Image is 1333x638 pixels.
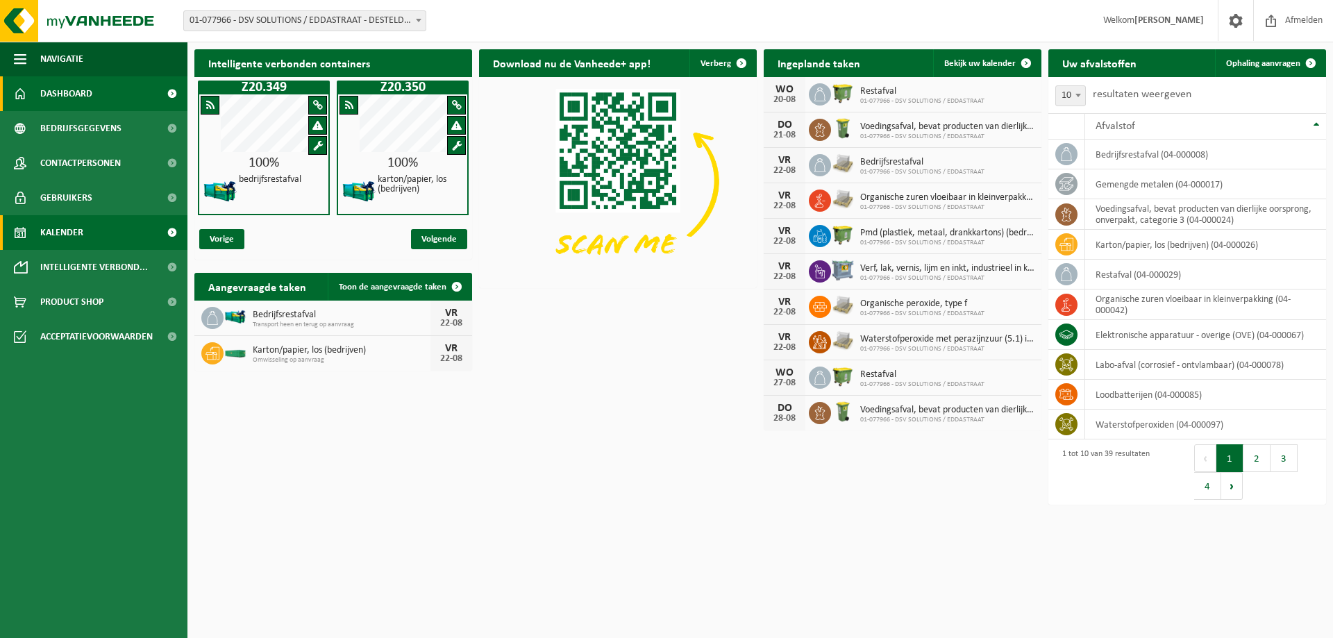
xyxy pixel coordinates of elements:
[860,299,984,310] span: Organische peroxide, type f
[860,369,984,380] span: Restafval
[40,215,83,250] span: Kalender
[831,152,855,176] img: LP-PA-00000-WDN-11
[1194,472,1221,500] button: 4
[860,86,984,97] span: Restafval
[771,237,798,246] div: 22-08
[1085,320,1326,350] td: elektronische apparatuur - overige (OVE) (04-000067)
[1194,444,1216,472] button: Previous
[1085,169,1326,199] td: gemengde metalen (04-000017)
[339,283,446,292] span: Toon de aangevraagde taken
[831,187,855,211] img: LP-PA-00000-WDN-11
[1221,472,1243,500] button: Next
[199,229,244,249] span: Vorige
[437,343,465,354] div: VR
[831,117,855,140] img: WB-0140-HPE-GN-50
[437,308,465,319] div: VR
[831,329,855,353] img: LP-PA-00000-WDN-11
[831,81,855,105] img: WB-1100-HPE-GN-50
[771,131,798,140] div: 21-08
[771,226,798,237] div: VR
[860,405,1034,416] span: Voedingsafval, bevat producten van dierlijke oorsprong, onverpakt, categorie 3
[831,400,855,423] img: WB-0140-HPE-GN-50
[860,228,1034,239] span: Pmd (plastiek, metaal, drankkartons) (bedrijven)
[40,181,92,215] span: Gebruikers
[701,59,731,68] span: Verberg
[831,294,855,317] img: LP-PA-00000-WDN-11
[328,273,471,301] a: Toon de aangevraagde taken
[771,95,798,105] div: 20-08
[860,121,1034,133] span: Voedingsafval, bevat producten van dierlijke oorsprong, onverpakt, categorie 3
[203,174,237,208] img: HK-XZ-20-GN-12
[860,239,1034,247] span: 01-077966 - DSV SOLUTIONS / EDDASTRAAT
[1134,15,1204,26] strong: [PERSON_NAME]
[1085,199,1326,230] td: voedingsafval, bevat producten van dierlijke oorsprong, onverpakt, categorie 3 (04-000024)
[1085,260,1326,289] td: restafval (04-000029)
[1048,49,1150,76] h2: Uw afvalstoffen
[437,319,465,328] div: 22-08
[944,59,1016,68] span: Bekijk uw kalender
[40,250,148,285] span: Intelligente verbond...
[40,42,83,76] span: Navigatie
[771,296,798,308] div: VR
[771,190,798,201] div: VR
[860,133,1034,141] span: 01-077966 - DSV SOLUTIONS / EDDASTRAAT
[253,321,430,329] span: Transport heen en terug op aanvraag
[771,403,798,414] div: DO
[378,175,462,194] h4: karton/papier, los (bedrijven)
[860,203,1034,212] span: 01-077966 - DSV SOLUTIONS / EDDASTRAAT
[1055,85,1086,106] span: 10
[1215,49,1325,77] a: Ophaling aanvragen
[184,11,426,31] span: 01-077966 - DSV SOLUTIONS / EDDASTRAAT - DESTELDONK
[1085,380,1326,410] td: loodbatterijen (04-000085)
[860,97,984,106] span: 01-077966 - DSV SOLUTIONS / EDDASTRAAT
[771,332,798,343] div: VR
[194,49,472,76] h2: Intelligente verbonden containers
[40,146,121,181] span: Contactpersonen
[831,364,855,388] img: WB-1100-HPE-GN-50
[860,310,984,318] span: 01-077966 - DSV SOLUTIONS / EDDASTRAAT
[338,156,467,170] div: 100%
[771,166,798,176] div: 22-08
[1226,59,1300,68] span: Ophaling aanvragen
[253,345,430,356] span: Karton/papier, los (bedrijven)
[1096,121,1135,132] span: Afvalstof
[771,414,798,423] div: 28-08
[340,81,465,94] h1: Z20.350
[764,49,874,76] h2: Ingeplande taken
[183,10,426,31] span: 01-077966 - DSV SOLUTIONS / EDDASTRAAT - DESTELDONK
[860,263,1034,274] span: Verf, lak, vernis, lijm en inkt, industrieel in kleinverpakking
[831,223,855,246] img: WB-1100-HPE-GN-50
[771,261,798,272] div: VR
[199,156,328,170] div: 100%
[771,378,798,388] div: 27-08
[771,272,798,282] div: 22-08
[771,119,798,131] div: DO
[1271,444,1298,472] button: 3
[933,49,1040,77] a: Bekijk uw kalender
[771,367,798,378] div: WO
[860,345,1034,353] span: 01-077966 - DSV SOLUTIONS / EDDASTRAAT
[771,343,798,353] div: 22-08
[860,168,984,176] span: 01-077966 - DSV SOLUTIONS / EDDASTRAAT
[1085,350,1326,380] td: labo-afval (corrosief - ontvlambaar) (04-000078)
[40,285,103,319] span: Product Shop
[1056,86,1085,106] span: 10
[224,305,247,328] img: HK-XZ-20-GN-12
[860,192,1034,203] span: Organische zuren vloeibaar in kleinverpakking
[860,416,1034,424] span: 01-077966 - DSV SOLUTIONS / EDDASTRAAT
[201,81,326,94] h1: Z20.349
[479,77,757,285] img: Download de VHEPlus App
[253,310,430,321] span: Bedrijfsrestafval
[771,84,798,95] div: WO
[40,319,153,354] span: Acceptatievoorwaarden
[342,174,376,208] img: HK-XZ-20-GN-12
[689,49,755,77] button: Verberg
[411,229,467,249] span: Volgende
[194,273,320,300] h2: Aangevraagde taken
[239,175,301,185] h4: bedrijfsrestafval
[1093,89,1191,100] label: resultaten weergeven
[771,308,798,317] div: 22-08
[1085,410,1326,439] td: Waterstofperoxiden (04-000097)
[831,258,855,282] img: PB-AP-0800-MET-02-01
[1085,230,1326,260] td: karton/papier, los (bedrijven) (04-000026)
